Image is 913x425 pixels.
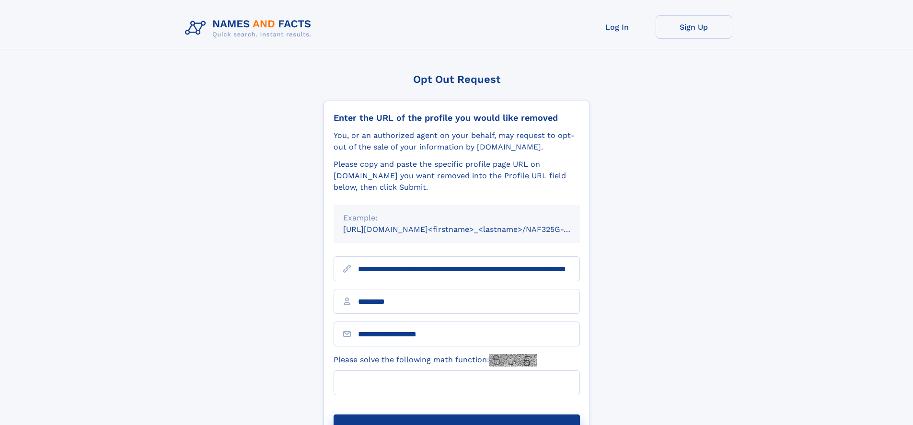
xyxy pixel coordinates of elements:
[334,159,580,193] div: Please copy and paste the specific profile page URL on [DOMAIN_NAME] you want removed into the Pr...
[181,15,319,41] img: Logo Names and Facts
[334,113,580,123] div: Enter the URL of the profile you would like removed
[334,354,537,367] label: Please solve the following math function:
[343,225,598,234] small: [URL][DOMAIN_NAME]<firstname>_<lastname>/NAF325G-xxxxxxxx
[324,73,590,85] div: Opt Out Request
[579,15,656,39] a: Log In
[343,212,570,224] div: Example:
[334,130,580,153] div: You, or an authorized agent on your behalf, may request to opt-out of the sale of your informatio...
[656,15,732,39] a: Sign Up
